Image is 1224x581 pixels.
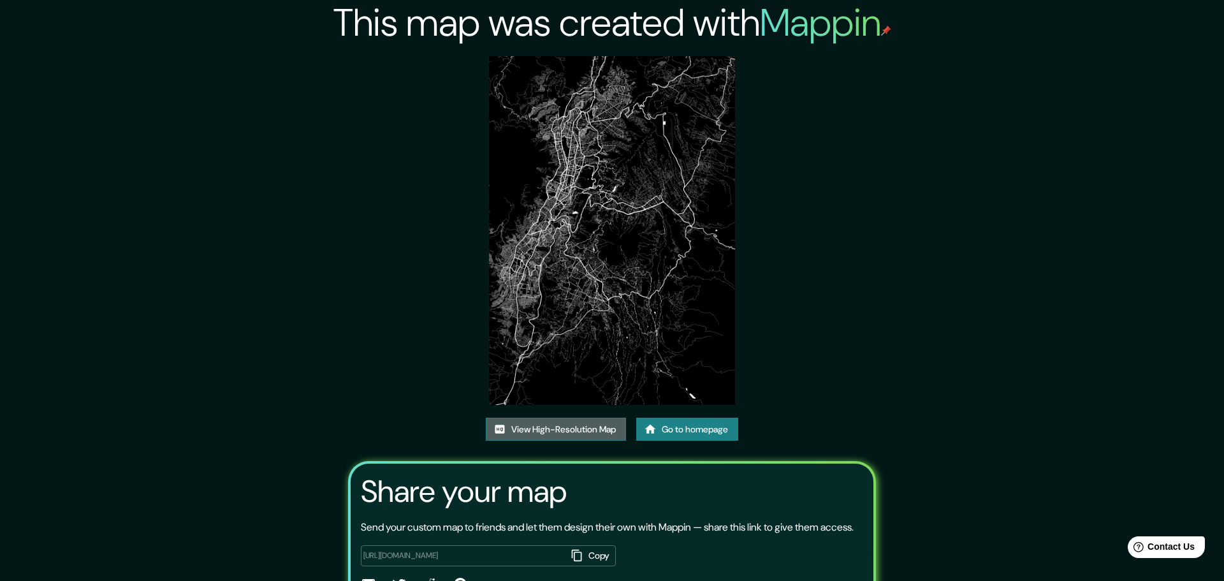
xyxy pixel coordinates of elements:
[486,418,626,441] a: View High-Resolution Map
[566,545,616,566] button: Copy
[1111,531,1210,567] iframe: Help widget launcher
[881,26,891,36] img: mappin-pin
[361,520,854,535] p: Send your custom map to friends and let them design their own with Mappin — share this link to gi...
[636,418,738,441] a: Go to homepage
[361,474,567,510] h3: Share your map
[489,56,735,405] img: created-map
